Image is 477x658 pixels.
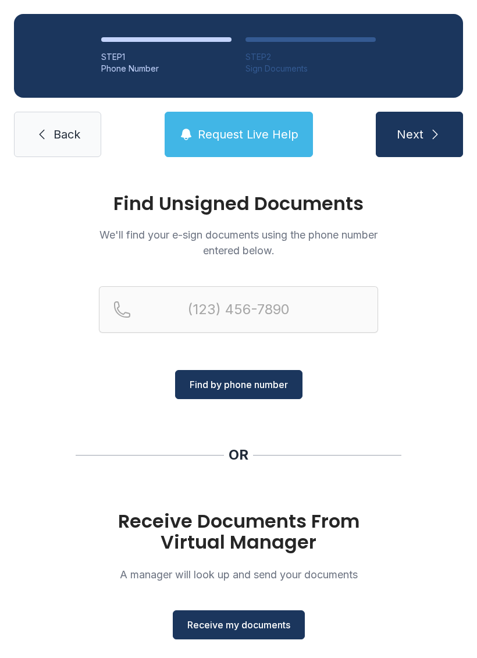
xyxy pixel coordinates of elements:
[101,51,232,63] div: STEP 1
[245,63,376,74] div: Sign Documents
[187,618,290,632] span: Receive my documents
[99,567,378,582] p: A manager will look up and send your documents
[245,51,376,63] div: STEP 2
[99,227,378,258] p: We'll find your e-sign documents using the phone number entered below.
[101,63,232,74] div: Phone Number
[397,126,423,143] span: Next
[190,378,288,392] span: Find by phone number
[99,286,378,333] input: Reservation phone number
[198,126,298,143] span: Request Live Help
[54,126,80,143] span: Back
[99,194,378,213] h1: Find Unsigned Documents
[99,511,378,553] h1: Receive Documents From Virtual Manager
[229,446,248,464] div: OR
